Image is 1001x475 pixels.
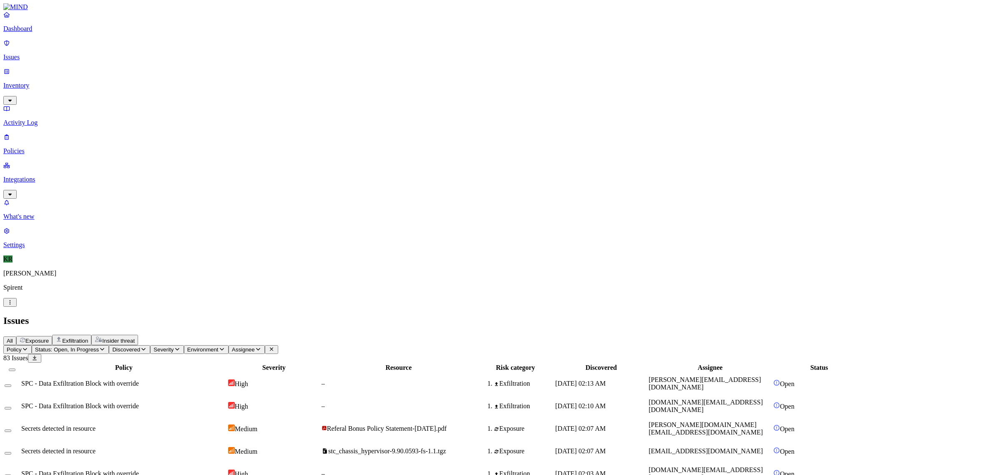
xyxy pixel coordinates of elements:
span: [DATE] 02:10 AM [555,402,606,409]
span: – [322,402,325,409]
span: [PERSON_NAME][DOMAIN_NAME][EMAIL_ADDRESS][DOMAIN_NAME] [649,421,763,436]
div: Severity [228,364,320,371]
a: Activity Log [3,105,998,126]
div: Assignee [649,364,772,371]
img: severity-high [228,402,235,409]
img: severity-high [228,379,235,386]
span: SPC - Data Exfiltration Block with override [21,402,139,409]
div: Policy [21,364,226,371]
span: [PERSON_NAME][EMAIL_ADDRESS][DOMAIN_NAME] [649,376,761,391]
button: Select row [5,407,11,409]
p: Inventory [3,82,998,89]
span: Exposure [25,338,49,344]
div: Discovered [555,364,647,371]
img: status-open [773,379,780,386]
div: Status [773,364,865,371]
span: Exfiltration [62,338,88,344]
span: Open [780,380,795,387]
span: Environment [187,346,219,353]
button: Select row [5,430,11,432]
a: Inventory [3,68,998,104]
a: MIND [3,3,998,11]
span: Policy [7,346,22,353]
span: [DOMAIN_NAME][EMAIL_ADDRESS][DOMAIN_NAME] [649,399,763,413]
img: severity-medium [228,447,235,454]
span: High [235,403,248,410]
p: Activity Log [3,119,998,126]
a: Issues [3,39,998,61]
p: Dashboard [3,25,998,33]
span: High [235,380,248,387]
img: severity-medium [228,424,235,431]
button: Select row [5,452,11,455]
div: Exfiltration [494,402,553,410]
h2: Issues [3,315,998,326]
img: MIND [3,3,28,11]
span: Medium [235,448,257,455]
button: Select all [9,369,15,371]
div: Exposure [494,447,553,455]
button: Select row [5,384,11,387]
p: What's new [3,213,998,220]
span: Medium [235,425,257,432]
img: status-open [773,424,780,431]
span: – [322,380,325,387]
span: [DATE] 02:07 AM [555,425,606,432]
a: Policies [3,133,998,155]
span: Severity [153,346,174,353]
span: Discovered [112,346,140,353]
a: What's new [3,199,998,220]
a: Settings [3,227,998,249]
span: SPC - Data Exfiltration Block with override [21,380,139,387]
span: Secrets detected in resource [21,425,96,432]
div: Exfiltration [494,380,553,387]
a: Dashboard [3,11,998,33]
span: [EMAIL_ADDRESS][DOMAIN_NAME] [649,447,763,455]
div: Resource [322,364,476,371]
span: Referal Bonus Policy Statement-[DATE].pdf [327,425,447,432]
span: Assignee [232,346,255,353]
div: Exposure [494,425,553,432]
p: Integrations [3,176,998,183]
span: Open [780,425,795,432]
span: Open [780,448,795,455]
span: Open [780,403,795,410]
div: Risk category [477,364,553,371]
img: status-open [773,447,780,454]
span: [DATE] 02:13 AM [555,380,606,387]
p: Policies [3,147,998,155]
span: [DATE] 02:07 AM [555,447,606,455]
span: KR [3,255,13,263]
span: Insider threat [102,338,135,344]
p: Settings [3,241,998,249]
span: All [7,338,13,344]
p: Issues [3,53,998,61]
span: Secrets detected in resource [21,447,96,455]
span: 83 Issues [3,354,28,361]
img: adobe-pdf [322,425,327,431]
span: stc_chassis_hypervisor-9.90.0593-fs-1.1.tgz [328,447,446,455]
p: [PERSON_NAME] [3,270,998,277]
a: Integrations [3,162,998,197]
p: Spirent [3,284,998,291]
span: Status: Open, In Progress [35,346,99,353]
img: status-open [773,402,780,409]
